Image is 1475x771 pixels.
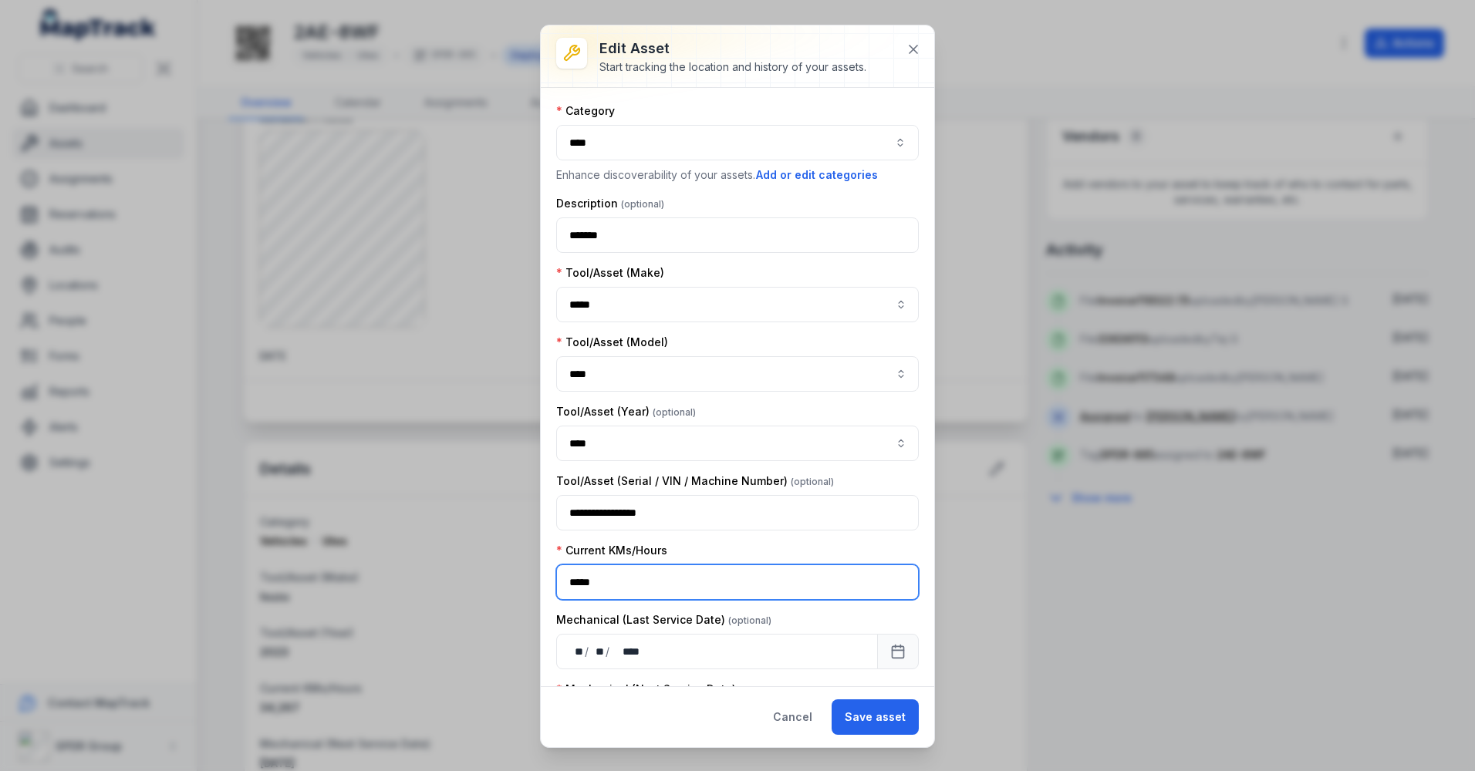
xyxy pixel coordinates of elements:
button: Cancel [760,699,825,735]
input: asset-edit:cf[4112358e-78c9-4721-9c11-9fecd18760fc]-label [556,426,919,461]
h3: Edit asset [599,38,866,59]
div: Start tracking the location and history of your assets. [599,59,866,75]
div: year, [611,644,640,659]
div: / [606,644,611,659]
label: Current KMs/Hours [556,543,667,558]
button: Save asset [832,699,919,735]
label: Tool/Asset (Year) [556,404,696,419]
label: Category [556,103,615,119]
label: Description [556,196,664,211]
input: asset-edit:cf[4c4a7744-2177-4a26-9c55-b815eb1abf0f]-label [556,356,919,392]
label: Mechanical (Next Service Date) [556,682,736,697]
input: asset-edit:cf[6388df4a-af6f-4dad-821e-e44a74a422bd]-label [556,287,919,322]
label: Mechanical (Last Service Date) [556,612,771,628]
label: Tool/Asset (Serial / VIN / Machine Number) [556,473,834,489]
button: Add or edit categories [755,167,879,183]
div: month, [590,644,606,659]
label: Tool/Asset (Make) [556,265,664,281]
label: Tool/Asset (Model) [556,335,668,350]
div: / [585,644,590,659]
button: Calendar [877,634,919,669]
p: Enhance discoverability of your assets. [556,167,919,183]
div: day, [569,644,585,659]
